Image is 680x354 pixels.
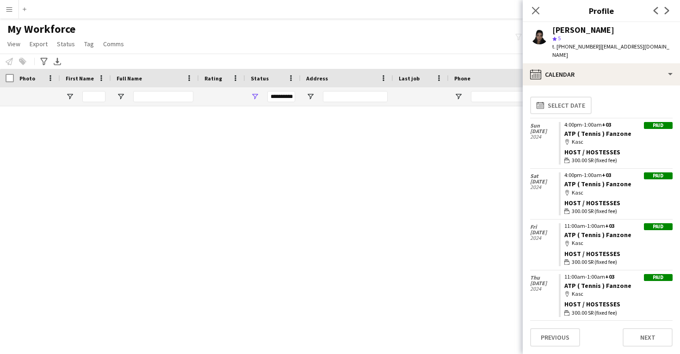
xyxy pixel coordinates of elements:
[564,290,673,298] div: Kasc
[251,92,259,101] button: Open Filter Menu
[133,91,193,102] input: Full Name Filter Input
[52,56,63,67] app-action-btn: Export XLSX
[564,231,631,239] a: ATP ( Tennis ) Fanzone
[564,189,673,197] div: Kasc
[572,309,617,317] span: 300.00 SR (fixed fee)
[530,235,559,241] span: 2024
[103,40,124,48] span: Comms
[572,258,617,266] span: 300.00 SR (fixed fee)
[19,75,35,82] span: Photo
[564,223,673,229] div: 11:00am-1:00am
[523,5,680,17] h3: Profile
[644,274,673,281] div: Paid
[80,38,98,50] a: Tag
[523,63,680,85] div: Calendar
[530,134,559,140] span: 2024
[564,274,673,280] div: 11:00am-1:00am
[4,38,24,50] a: View
[564,129,631,138] a: ATP ( Tennis ) Fanzone
[644,122,673,129] div: Paid
[38,56,49,67] app-action-btn: Advanced filters
[644,172,673,179] div: Paid
[117,75,142,82] span: Full Name
[530,230,559,235] span: [DATE]
[644,223,673,230] div: Paid
[558,35,561,42] span: 5
[564,122,673,128] div: 4:00pm-1:00am
[57,40,75,48] span: Status
[530,179,559,184] span: [DATE]
[564,199,673,207] div: Host / Hostesses
[605,222,614,229] span: +03
[26,38,51,50] a: Export
[7,40,20,48] span: View
[84,40,94,48] span: Tag
[564,250,673,258] div: Host / Hostesses
[530,224,559,230] span: Fri
[530,97,592,114] button: Select date
[204,75,222,82] span: Rating
[564,281,631,290] a: ATP ( Tennis ) Fanzone
[602,171,611,178] span: +03
[53,38,79,50] a: Status
[530,275,559,281] span: Thu
[66,92,74,101] button: Open Filter Menu
[564,239,673,247] div: Kasc
[454,75,470,82] span: Phone
[7,22,75,36] span: My Workforce
[572,207,617,215] span: 300.00 SR (fixed fee)
[99,38,128,50] a: Comms
[306,75,328,82] span: Address
[564,180,631,188] a: ATP ( Tennis ) Fanzone
[530,184,559,190] span: 2024
[552,26,614,34] div: [PERSON_NAME]
[623,328,673,347] button: Next
[471,91,562,102] input: Phone Filter Input
[306,92,315,101] button: Open Filter Menu
[530,123,559,128] span: Sun
[552,43,669,58] span: | [EMAIL_ADDRESS][DOMAIN_NAME]
[564,148,673,156] div: Host / Hostesses
[530,281,559,286] span: [DATE]
[117,92,125,101] button: Open Filter Menu
[399,75,420,82] span: Last job
[251,75,269,82] span: Status
[530,328,580,347] button: Previous
[66,75,94,82] span: First Name
[552,43,600,50] span: t. [PHONE_NUMBER]
[30,40,48,48] span: Export
[530,286,559,292] span: 2024
[602,121,611,128] span: +03
[530,173,559,179] span: Sat
[564,172,673,178] div: 4:00pm-1:00am
[605,273,614,280] span: +03
[572,156,617,165] span: 300.00 SR (fixed fee)
[323,91,388,102] input: Address Filter Input
[530,128,559,134] span: [DATE]
[82,91,105,102] input: First Name Filter Input
[454,92,463,101] button: Open Filter Menu
[564,138,673,146] div: Kasc
[564,300,673,308] div: Host / Hostesses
